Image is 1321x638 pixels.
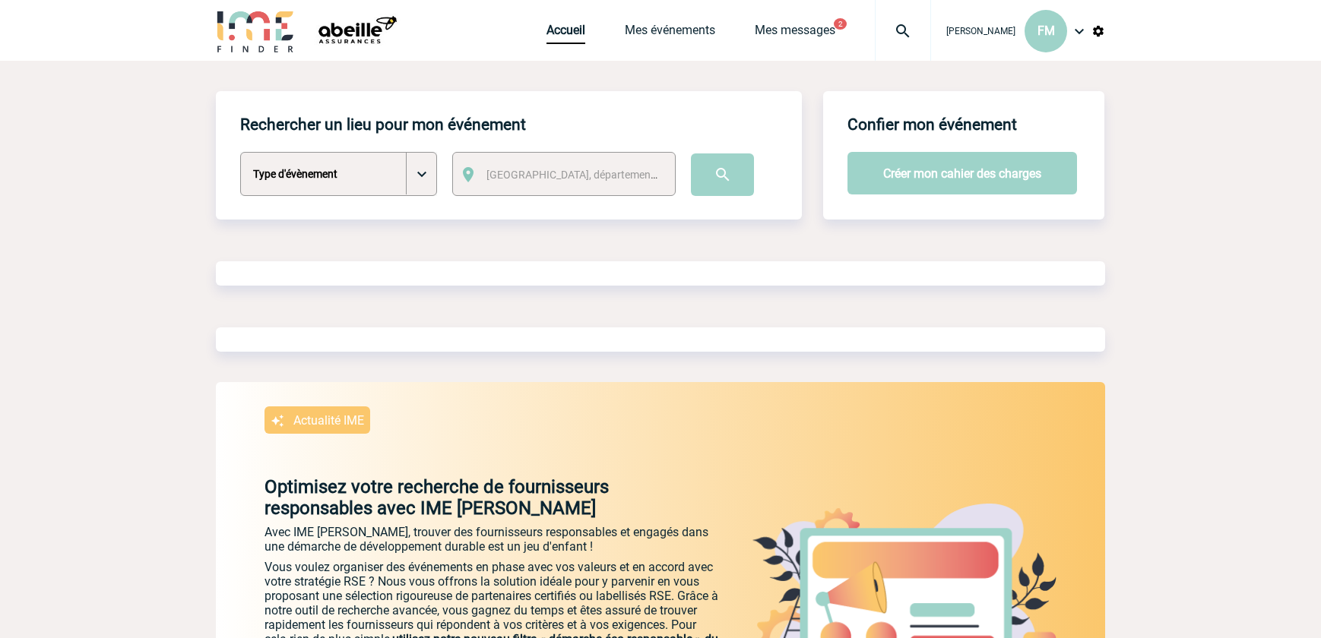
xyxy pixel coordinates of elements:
[946,26,1015,36] span: [PERSON_NAME]
[240,115,526,134] h4: Rechercher un lieu pour mon événement
[546,23,585,44] a: Accueil
[691,153,754,196] input: Submit
[486,169,698,181] span: [GEOGRAPHIC_DATA], département, région...
[834,18,847,30] button: 2
[265,525,721,554] p: Avec IME [PERSON_NAME], trouver des fournisseurs responsables et engagés dans une démarche de dév...
[216,9,295,52] img: IME-Finder
[293,413,364,428] p: Actualité IME
[625,23,715,44] a: Mes événements
[216,476,721,519] p: Optimisez votre recherche de fournisseurs responsables avec IME [PERSON_NAME]
[1037,24,1055,38] span: FM
[847,115,1017,134] h4: Confier mon événement
[847,152,1077,194] button: Créer mon cahier des charges
[755,23,835,44] a: Mes messages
